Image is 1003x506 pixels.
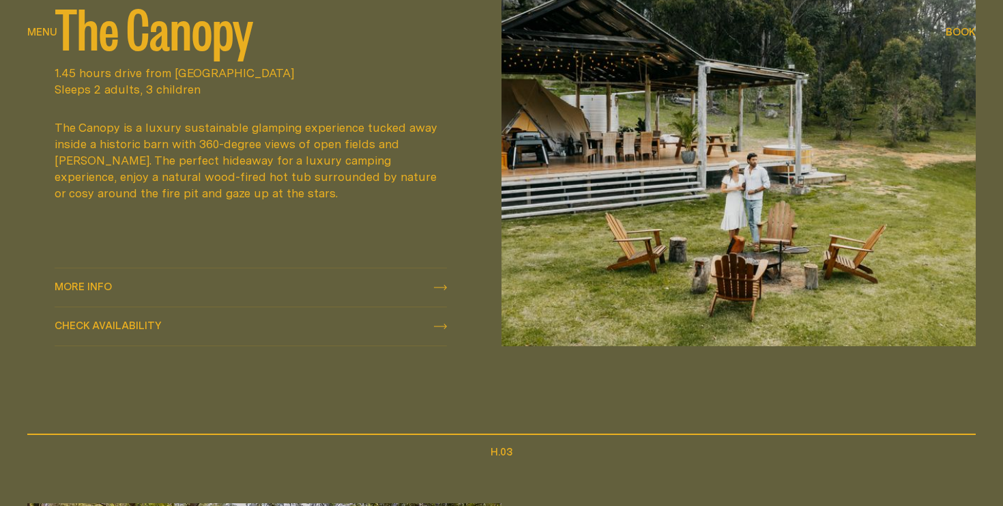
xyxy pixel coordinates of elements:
[55,320,162,331] span: Check availability
[55,307,447,346] button: check availability
[27,25,57,41] button: show menu
[55,281,112,292] span: More info
[55,81,447,98] span: Sleeps 2 adults, 3 children
[55,268,447,307] a: More info
[946,25,976,41] button: show booking tray
[55,120,447,201] div: The Canopy is a luxury sustainable glamping experience tucked away inside a historic barn with 36...
[55,65,447,81] span: 1.45 hours drive from [GEOGRAPHIC_DATA]
[946,27,976,37] span: Book
[27,27,57,37] span: Menu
